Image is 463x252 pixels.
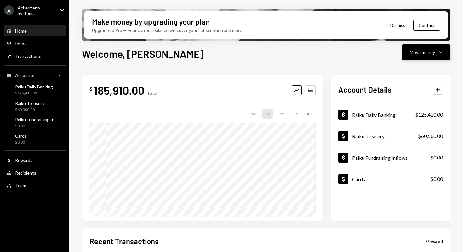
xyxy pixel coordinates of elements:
a: Rewards [4,154,66,166]
a: Inbox [4,38,66,49]
h1: Welcome, [PERSON_NAME] [82,47,204,60]
div: Inbox [15,41,26,46]
div: $0.00 [15,123,57,129]
a: Raiku Daily Banking$125,410.00 [331,104,450,125]
div: Raiku Treasury [15,100,44,106]
div: View all [426,238,443,245]
button: Contact [413,20,440,31]
button: Dismiss [382,18,413,33]
div: 1Y [291,109,300,119]
a: Home [4,25,66,36]
div: 1W [247,109,258,119]
div: 3M [277,109,287,119]
div: Raiku Fundraising In... [15,117,57,122]
a: Recipients [4,167,66,178]
div: 1M [262,109,273,119]
div: Raiku Treasury [352,133,385,139]
button: Move money [402,44,450,60]
div: Rewards [15,158,32,163]
h2: Account Details [338,84,392,95]
a: Raiku Treasury$60,500.00 [331,125,450,147]
div: $0.00 [430,175,443,183]
a: Cards$0.00 [331,168,450,189]
div: Ackermann System... [18,5,55,16]
div: $125,410.00 [15,91,53,96]
a: Cards$0.00 [4,131,66,147]
div: Accounts [15,73,34,78]
div: Move money [410,49,435,56]
div: Make money by upgrading your plan [92,16,210,27]
div: ALL [304,109,316,119]
a: Transactions [4,50,66,62]
div: $0.00 [15,140,27,145]
a: Raiku Treasury$60,500.00 [4,99,66,114]
div: Raiku Fundraising Inflows [352,155,408,161]
div: Upgrade to Pro — your current balance will cover your subscription and more. [92,27,243,33]
div: Raiku Daily Banking [15,84,53,89]
div: Home [15,28,27,33]
div: Total [147,91,157,96]
a: Team [4,180,66,191]
a: Raiku Daily Banking$125,410.00 [4,82,66,97]
a: Raiku Fundraising Inflows$0.00 [331,147,450,168]
div: $60,500.00 [15,107,44,112]
div: Cards [15,133,27,139]
div: A [4,5,14,15]
div: Team [15,183,26,188]
div: $0.00 [430,154,443,161]
div: $125,410.00 [415,111,443,118]
div: Recipients [15,170,36,176]
div: 185,910.00 [94,83,144,97]
a: Accounts [4,69,66,81]
div: Transactions [15,53,41,59]
a: View all [426,238,443,245]
div: $60,500.00 [418,132,443,140]
a: Raiku Fundraising In...$0.00 [4,115,66,130]
div: $ [89,86,92,92]
div: Raiku Daily Banking [352,112,396,118]
div: Cards [352,176,365,182]
h2: Recent Transactions [89,236,159,246]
